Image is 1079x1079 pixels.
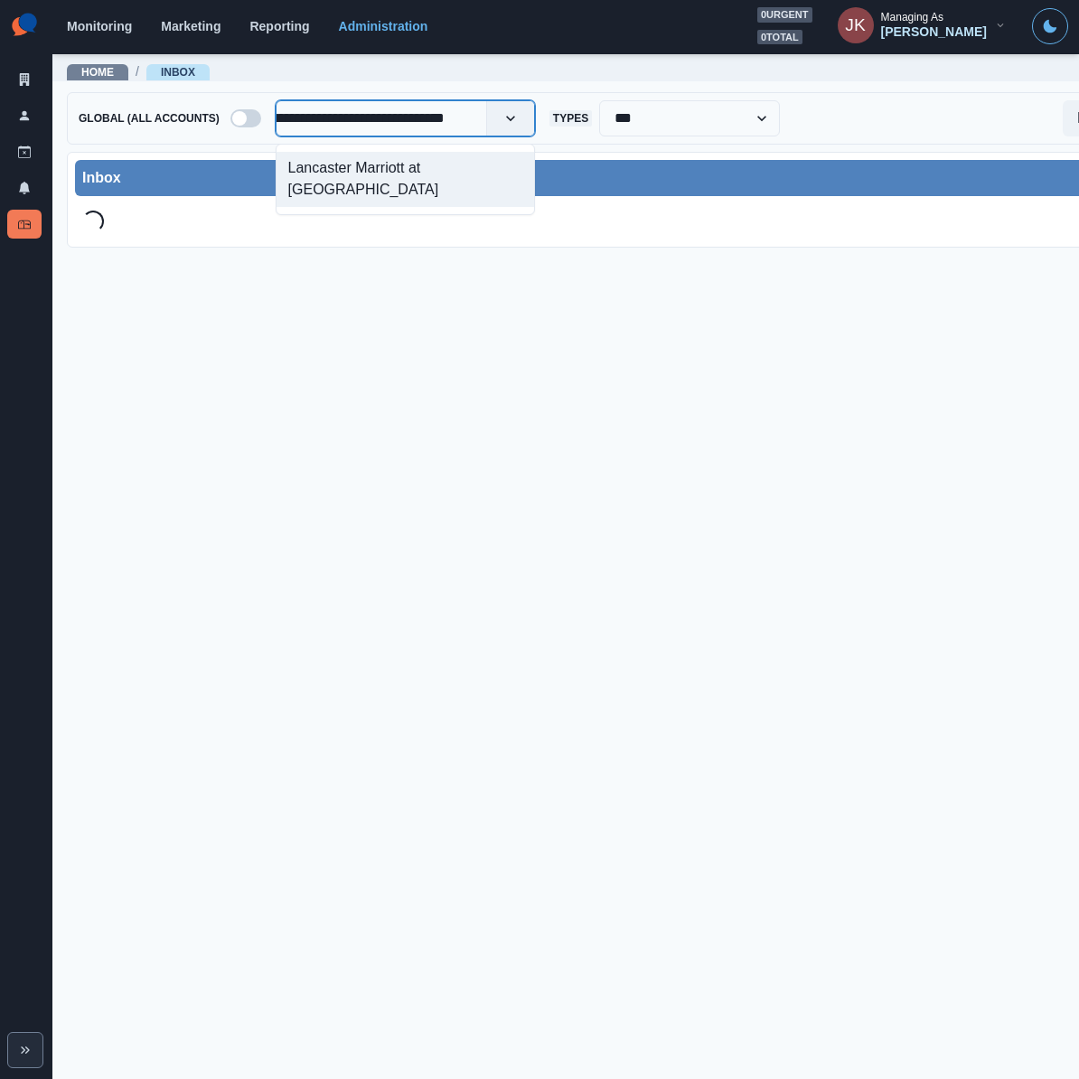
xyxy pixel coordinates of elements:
a: Clients [7,65,42,94]
button: Toggle Mode [1032,8,1068,44]
nav: breadcrumb [67,62,210,81]
a: Inbox [7,210,42,239]
span: 0 urgent [757,7,812,23]
div: [PERSON_NAME] [881,24,987,40]
a: Draft Posts [7,137,42,166]
div: Managing As [881,11,943,23]
div: Lancaster Marriott at [GEOGRAPHIC_DATA] [277,152,534,207]
a: Home [81,66,114,79]
span: Types [549,110,592,127]
span: 0 total [757,30,802,45]
a: Monitoring [67,19,132,33]
a: Inbox [161,66,195,79]
a: Users [7,101,42,130]
a: Marketing [161,19,220,33]
button: Managing As[PERSON_NAME] [823,7,1021,43]
span: / [136,62,139,81]
a: Reporting [249,19,309,33]
a: Administration [339,19,428,33]
div: Jon Kratz [845,4,865,47]
a: Notifications [7,174,42,202]
button: Expand [7,1032,43,1068]
span: Global (All Accounts) [75,110,223,127]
